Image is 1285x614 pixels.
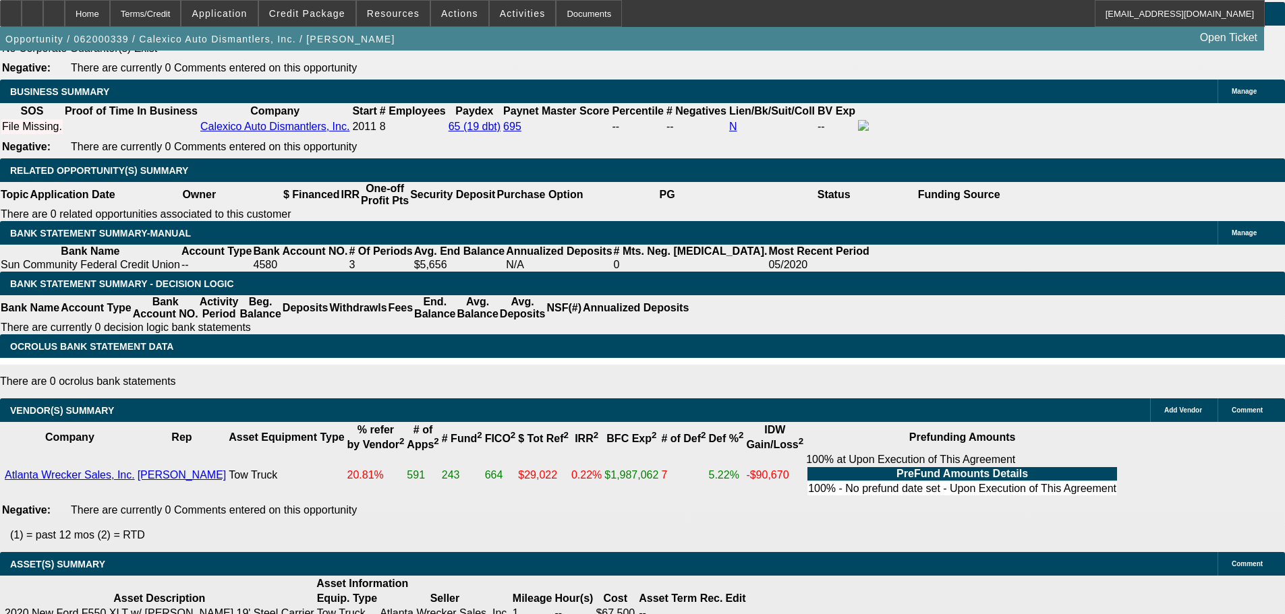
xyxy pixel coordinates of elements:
[399,436,404,446] sup: 2
[1232,560,1263,567] span: Comment
[909,431,1016,443] b: Prefunding Amounts
[818,105,855,117] b: BV Exp
[352,105,376,117] b: Start
[518,433,569,444] b: $ Tot Ref
[511,430,515,440] sup: 2
[729,105,815,117] b: Lien/Bk/Suit/Coll
[739,430,743,440] sup: 2
[442,433,482,444] b: # Fund
[484,453,517,497] td: 664
[10,341,173,352] span: OCROLUS BANK STATEMENT DATA
[250,105,299,117] b: Company
[709,433,744,444] b: Def %
[2,62,51,73] b: Negative:
[347,424,405,450] b: % refer by Vendor
[430,592,460,604] b: Seller
[583,182,750,208] th: PG
[477,430,482,440] sup: 2
[751,182,917,208] th: Status
[613,258,768,272] td: 0
[817,119,856,134] td: --
[807,482,1117,495] td: 100% - No prefund date set - Upon Execution of This Agreement
[5,469,135,481] a: Atlanta Wrecker Sales, Inc.
[503,121,521,132] a: 695
[746,424,803,450] b: IDW Gain/Loss
[639,592,722,604] b: Asset Term Rec.
[661,433,706,444] b: # of Def
[316,578,408,589] b: Asset Information
[253,245,349,258] th: Bank Account NO.
[380,121,386,132] span: 8
[638,592,723,605] th: Asset Term Recommendation
[348,245,413,258] th: # Of Periods
[316,592,378,605] th: Equip. Type
[1232,88,1257,95] span: Manage
[71,62,357,73] span: There are currently 0 Comments entered on this opportunity
[441,453,483,497] td: 243
[768,258,869,272] td: 05/2020
[228,453,345,497] td: Tow Truck
[10,405,114,416] span: VENDOR(S) SUMMARY
[499,295,546,321] th: Avg. Deposits
[806,454,1118,497] div: 100% at Upon Execution of This Agreement
[181,258,253,272] td: --
[347,453,405,497] td: 20.81%
[1232,229,1257,237] span: Manage
[138,469,227,481] a: [PERSON_NAME]
[431,1,488,26] button: Actions
[329,295,387,321] th: Withdrawls
[259,1,355,26] button: Credit Package
[132,295,199,321] th: Bank Account NO.
[571,453,602,497] td: 0.22%
[199,295,239,321] th: Activity Period
[388,295,413,321] th: Fees
[505,245,612,258] th: Annualized Deposits
[666,105,726,117] b: # Negatives
[1164,406,1202,414] span: Add Vendor
[594,430,598,440] sup: 2
[380,105,446,117] b: # Employees
[351,119,377,134] td: 2011
[413,245,506,258] th: Avg. End Balance
[485,433,516,444] b: FICO
[192,8,247,19] span: Application
[45,431,94,443] b: Company
[10,228,191,239] span: BANK STATEMENT SUMMARY-MANUAL
[181,245,253,258] th: Account Type
[340,182,360,208] th: IRR
[71,504,357,516] span: There are currently 0 Comments entered on this opportunity
[604,453,659,497] td: $1,987,062
[413,295,456,321] th: End. Balance
[613,245,768,258] th: # Mts. Neg. [MEDICAL_DATA].
[116,182,283,208] th: Owner
[29,182,115,208] th: Application Date
[348,258,413,272] td: 3
[708,453,745,497] td: 5.22%
[5,34,395,44] span: Opportunity / 062000339 / Calexico Auto Dismantlers, Inc. / [PERSON_NAME]
[113,592,205,604] b: Asset Description
[729,121,737,132] a: N
[2,121,62,133] div: File Missing.
[500,8,546,19] span: Activities
[10,278,234,289] span: Bank Statement Summary - Decision Logic
[200,121,349,132] a: Calexico Auto Dismantlers, Inc.
[546,295,582,321] th: NSF(#)
[896,468,1028,479] b: PreFund Amounts Details
[10,165,188,176] span: RELATED OPPORTUNITY(S) SUMMARY
[582,295,689,321] th: Annualized Deposits
[701,430,706,440] sup: 2
[406,453,439,497] td: 591
[496,182,583,208] th: Purchase Option
[745,453,804,497] td: -$90,670
[612,121,663,133] div: --
[407,424,438,450] b: # of Apps
[64,104,198,118] th: Proof of Time In Business
[768,245,869,258] th: Most Recent Period
[606,433,656,444] b: BFC Exp
[283,182,341,208] th: $ Financed
[455,105,493,117] b: Paydex
[612,105,663,117] b: Percentile
[239,295,281,321] th: Beg. Balance
[367,8,420,19] span: Resources
[10,529,1285,541] p: (1) = past 12 mos (2) = RTD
